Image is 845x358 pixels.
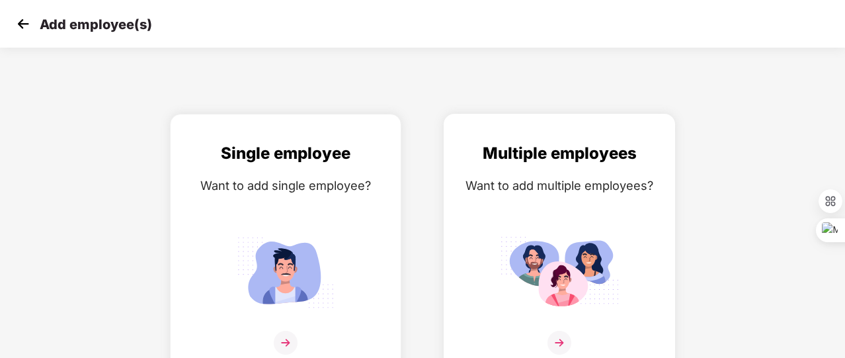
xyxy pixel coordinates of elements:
img: svg+xml;base64,PHN2ZyB4bWxucz0iaHR0cDovL3d3dy53My5vcmcvMjAwMC9zdmciIHdpZHRoPSIzNiIgaGVpZ2h0PSIzNi... [274,331,298,355]
p: Add employee(s) [40,17,152,32]
div: Multiple employees [458,141,661,166]
div: Single employee [184,141,387,166]
div: Want to add single employee? [184,176,387,195]
div: Want to add multiple employees? [458,176,661,195]
img: svg+xml;base64,PHN2ZyB4bWxucz0iaHR0cDovL3d3dy53My5vcmcvMjAwMC9zdmciIGlkPSJNdWx0aXBsZV9lbXBsb3llZS... [500,231,619,314]
img: svg+xml;base64,PHN2ZyB4bWxucz0iaHR0cDovL3d3dy53My5vcmcvMjAwMC9zdmciIHdpZHRoPSIzNiIgaGVpZ2h0PSIzNi... [547,331,571,355]
img: svg+xml;base64,PHN2ZyB4bWxucz0iaHR0cDovL3d3dy53My5vcmcvMjAwMC9zdmciIHdpZHRoPSIzMCIgaGVpZ2h0PSIzMC... [13,14,33,34]
img: svg+xml;base64,PHN2ZyB4bWxucz0iaHR0cDovL3d3dy53My5vcmcvMjAwMC9zdmciIGlkPSJTaW5nbGVfZW1wbG95ZWUiIH... [226,231,345,314]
